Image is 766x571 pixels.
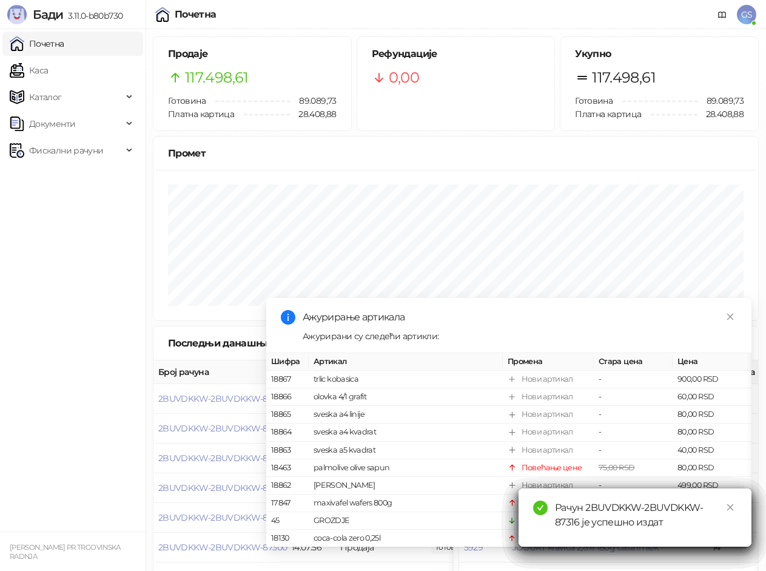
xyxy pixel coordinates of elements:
[29,85,62,109] span: Каталог
[266,495,309,512] td: 17847
[673,406,751,424] td: 80,00 RSD
[726,503,734,512] span: close
[309,441,503,459] td: sveska a5 kvadrat
[522,461,582,473] div: Повећање цене
[594,424,673,441] td: -
[168,95,206,106] span: Готовина
[158,393,286,404] button: 2BUVDKKW-2BUVDKKW-87305
[522,479,573,492] div: Нови артикал
[594,477,673,495] td: -
[309,424,503,441] td: sveska a4 kvadrat
[266,353,309,371] th: Шифра
[724,501,737,514] a: Close
[503,353,594,371] th: Промена
[522,373,573,385] div: Нови артикал
[575,109,641,120] span: Платна картица
[303,329,737,343] div: Ажурирани су следећи артикли:
[389,66,419,89] span: 0,00
[33,7,63,22] span: Бади
[309,530,503,547] td: coca-cola zero 0,25l
[10,32,64,56] a: Почетна
[673,459,751,476] td: 80,00 RSD
[281,310,295,325] span: info-circle
[372,47,540,61] h5: Рефундације
[10,543,121,561] small: [PERSON_NAME] PR TRGOVINSKA RADNJA
[673,353,751,371] th: Цена
[309,388,503,406] td: olovka 4/1 grafit
[673,441,751,459] td: 40,00 RSD
[158,453,286,464] button: 2BUVDKKW-2BUVDKKW-87303
[266,530,309,547] td: 18130
[266,441,309,459] td: 18863
[533,501,548,515] span: check-circle
[522,391,573,403] div: Нови артикал
[29,112,75,136] span: Документи
[522,408,573,421] div: Нови артикал
[697,107,744,121] span: 28.408,88
[158,423,287,434] button: 2BUVDKKW-2BUVDKKW-87304
[309,406,503,424] td: sveska a4 linije
[698,94,744,107] span: 89.089,73
[158,482,286,493] button: 2BUVDKKW-2BUVDKKW-87302
[713,5,732,24] a: Документација
[724,310,737,323] a: Close
[555,501,737,530] div: Рачун 2BUVDKKW-2BUVDKKW-87316 је успешно издат
[737,5,756,24] span: GS
[266,371,309,388] td: 18867
[158,542,287,553] button: 2BUVDKKW-2BUVDKKW-87300
[673,388,751,406] td: 60,00 RSD
[522,426,573,438] div: Нови артикал
[168,336,329,351] div: Последњи данашњи рачуни
[309,371,503,388] td: trlic kobasica
[153,360,287,384] th: Број рачуна
[592,66,656,89] span: 117.498,61
[175,10,217,19] div: Почетна
[168,146,744,161] div: Промет
[29,138,103,163] span: Фискални рачуни
[594,371,673,388] td: -
[309,459,503,476] td: palmolive olive sapun
[309,495,503,512] td: maxivafel wafers 800g
[185,66,249,89] span: 117.498,61
[726,313,734,321] span: close
[290,107,336,121] span: 28.408,88
[266,388,309,406] td: 18866
[291,94,336,107] span: 89.089,73
[594,388,673,406] td: -
[673,477,751,495] td: 499,00 RSD
[599,462,634,471] span: 75,00 RSD
[673,424,751,441] td: 80,00 RSD
[266,459,309,476] td: 18463
[266,512,309,530] td: 45
[309,353,503,371] th: Артикал
[309,512,503,530] td: GROZDJE
[594,406,673,424] td: -
[575,47,744,61] h5: Укупно
[673,371,751,388] td: 900,00 RSD
[158,512,284,523] button: 2BUVDKKW-2BUVDKKW-87301
[63,10,123,21] span: 3.11.0-b80b730
[522,444,573,456] div: Нови артикал
[168,47,337,61] h5: Продаје
[575,95,613,106] span: Готовина
[266,477,309,495] td: 18862
[168,109,234,120] span: Платна картица
[266,406,309,424] td: 18865
[7,5,27,24] img: Logo
[594,353,673,371] th: Стара цена
[594,441,673,459] td: -
[309,477,503,495] td: [PERSON_NAME]
[303,310,737,325] div: Ажурирање артикала
[10,58,48,83] a: Каса
[266,424,309,441] td: 18864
